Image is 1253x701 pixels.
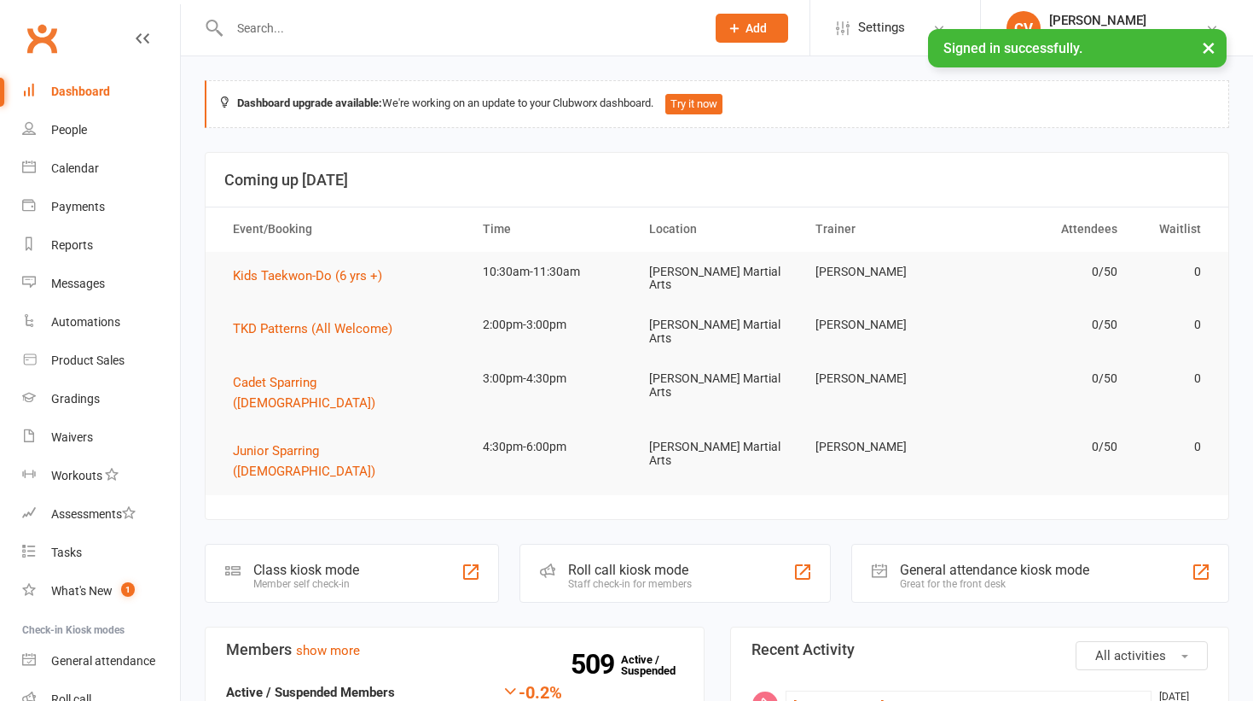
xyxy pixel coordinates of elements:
[233,441,452,482] button: Junior Sparring ([DEMOGRAPHIC_DATA])
[634,305,800,359] td: [PERSON_NAME] Martial Arts
[467,252,634,292] td: 10:30am-11:30am
[858,9,905,47] span: Settings
[467,359,634,399] td: 3:00pm-4:30pm
[716,14,788,43] button: Add
[966,252,1133,292] td: 0/50
[296,643,360,658] a: show more
[900,562,1089,578] div: General attendance kiosk mode
[22,572,180,610] a: What's New1
[22,188,180,226] a: Payments
[51,546,82,559] div: Tasks
[467,207,634,251] th: Time
[665,94,722,114] button: Try it now
[1133,207,1216,251] th: Waitlist
[571,651,621,677] strong: 509
[966,359,1133,399] td: 0/50
[51,507,136,521] div: Assessments
[51,123,87,137] div: People
[1133,252,1216,292] td: 0
[51,85,110,98] div: Dashboard
[51,200,105,213] div: Payments
[1193,29,1224,66] button: ×
[634,252,800,306] td: [PERSON_NAME] Martial Arts
[51,430,93,444] div: Waivers
[634,359,800,412] td: [PERSON_NAME] Martial Arts
[1133,305,1216,345] td: 0
[751,641,1209,658] h3: Recent Activity
[800,207,966,251] th: Trainer
[22,226,180,265] a: Reports
[966,305,1133,345] td: 0/50
[233,268,382,283] span: Kids Taekwon-Do (6 yrs +)
[1049,28,1205,44] div: [PERSON_NAME] Martial Arts
[20,17,63,60] a: Clubworx
[233,321,392,336] span: TKD Patterns (All Welcome)
[467,427,634,467] td: 4:30pm-6:00pm
[943,40,1082,56] span: Signed in successfully.
[224,172,1209,189] h3: Coming up [DATE]
[121,582,135,597] span: 1
[900,578,1089,590] div: Great for the front desk
[233,372,452,413] button: Cadet Sparring ([DEMOGRAPHIC_DATA])
[22,642,180,681] a: General attendance kiosk mode
[1095,648,1166,663] span: All activities
[51,315,120,329] div: Automations
[237,96,382,109] strong: Dashboard upgrade available:
[745,21,767,35] span: Add
[205,80,1229,128] div: We're working on an update to your Clubworx dashboard.
[22,342,180,380] a: Product Sales
[22,265,180,303] a: Messages
[499,682,562,701] div: -0.2%
[800,252,966,292] td: [PERSON_NAME]
[1133,359,1216,399] td: 0
[51,353,125,367] div: Product Sales
[233,443,375,479] span: Junior Sparring ([DEMOGRAPHIC_DATA])
[51,238,93,252] div: Reports
[22,418,180,457] a: Waivers
[22,73,180,111] a: Dashboard
[800,427,966,467] td: [PERSON_NAME]
[226,641,683,658] h3: Members
[253,562,359,578] div: Class kiosk mode
[51,584,113,598] div: What's New
[800,305,966,345] td: [PERSON_NAME]
[51,469,102,482] div: Workouts
[218,207,467,251] th: Event/Booking
[226,685,395,700] strong: Active / Suspended Members
[467,305,634,345] td: 2:00pm-3:00pm
[233,318,404,339] button: TKD Patterns (All Welcome)
[233,375,375,411] span: Cadet Sparring ([DEMOGRAPHIC_DATA])
[568,578,692,590] div: Staff check-in for members
[966,427,1133,467] td: 0/50
[224,16,693,40] input: Search...
[51,161,99,175] div: Calendar
[1076,641,1208,670] button: All activities
[22,457,180,495] a: Workouts
[568,562,692,578] div: Roll call kiosk mode
[22,534,180,572] a: Tasks
[621,641,696,689] a: 509Active / Suspended
[22,495,180,534] a: Assessments
[800,359,966,399] td: [PERSON_NAME]
[634,427,800,481] td: [PERSON_NAME] Martial Arts
[22,303,180,342] a: Automations
[233,266,394,286] button: Kids Taekwon-Do (6 yrs +)
[22,149,180,188] a: Calendar
[253,578,359,590] div: Member self check-in
[1133,427,1216,467] td: 0
[634,207,800,251] th: Location
[51,277,105,290] div: Messages
[966,207,1133,251] th: Attendees
[22,111,180,149] a: People
[22,380,180,418] a: Gradings
[1049,13,1205,28] div: [PERSON_NAME]
[51,654,155,668] div: General attendance
[51,392,100,406] div: Gradings
[1006,11,1041,45] div: CV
